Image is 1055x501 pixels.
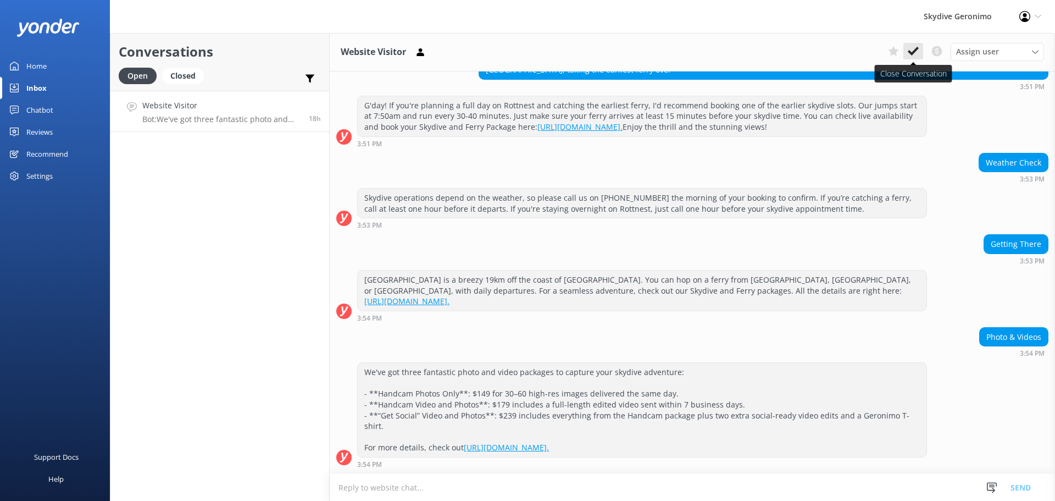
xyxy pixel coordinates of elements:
[358,189,926,218] div: Skydive operations depend on the weather, so please call us on [PHONE_NUMBER] the morning of your...
[357,222,382,229] strong: 3:53 PM
[364,296,449,306] a: [URL][DOMAIN_NAME].
[357,460,927,468] div: Oct 04 2025 03:54pm (UTC +08:00) Australia/Perth
[119,41,321,62] h2: Conversations
[358,363,926,457] div: We've got three fantastic photo and video packages to capture your skydive adventure: - **Handcam...
[357,461,382,468] strong: 3:54 PM
[984,257,1048,265] div: Oct 04 2025 03:53pm (UTC +08:00) Australia/Perth
[26,121,53,143] div: Reviews
[979,153,1048,172] div: Weather Check
[162,68,204,84] div: Closed
[537,122,623,132] a: [URL][DOMAIN_NAME].
[16,19,80,37] img: yonder-white-logo.png
[26,99,53,121] div: Chatbot
[357,314,927,322] div: Oct 04 2025 03:54pm (UTC +08:00) Australia/Perth
[110,91,329,132] a: Website VisitorBot:We've got three fantastic photo and video packages to capture your skydive adv...
[357,221,927,229] div: Oct 04 2025 03:53pm (UTC +08:00) Australia/Perth
[142,114,301,124] p: Bot: We've got three fantastic photo and video packages to capture your skydive adventure: - **Ha...
[48,468,64,490] div: Help
[26,77,47,99] div: Inbox
[1020,176,1045,183] strong: 3:53 PM
[357,140,927,147] div: Oct 04 2025 03:51pm (UTC +08:00) Australia/Perth
[34,446,79,468] div: Support Docs
[309,114,321,123] span: Oct 04 2025 03:54pm (UTC +08:00) Australia/Perth
[951,43,1044,60] div: Assign User
[142,100,301,112] h4: Website Visitor
[26,143,68,165] div: Recommend
[26,55,47,77] div: Home
[979,349,1048,357] div: Oct 04 2025 03:54pm (UTC +08:00) Australia/Perth
[1020,258,1045,265] strong: 3:53 PM
[464,442,549,453] a: [URL][DOMAIN_NAME].
[979,175,1048,183] div: Oct 04 2025 03:53pm (UTC +08:00) Australia/Perth
[1020,84,1045,90] strong: 3:51 PM
[341,45,406,59] h3: Website Visitor
[980,328,1048,346] div: Photo & Videos
[119,69,162,81] a: Open
[479,82,1048,90] div: Oct 04 2025 03:51pm (UTC +08:00) Australia/Perth
[119,68,157,84] div: Open
[1020,350,1045,357] strong: 3:54 PM
[162,69,209,81] a: Closed
[26,165,53,187] div: Settings
[984,235,1048,254] div: Getting There
[357,141,382,147] strong: 3:51 PM
[358,96,926,136] div: G'day! If you're planning a full day on Rottnest and catching the earliest ferry, I'd recommend b...
[358,271,926,311] div: [GEOGRAPHIC_DATA] is a breezy 19km off the coast of [GEOGRAPHIC_DATA]. You can hop on a ferry fro...
[956,46,999,58] span: Assign user
[357,315,382,322] strong: 3:54 PM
